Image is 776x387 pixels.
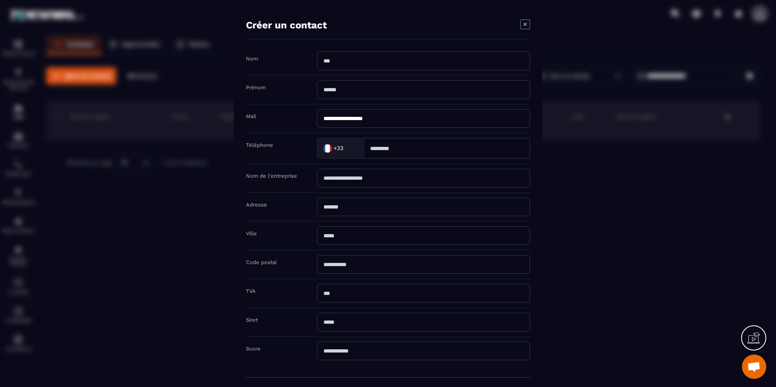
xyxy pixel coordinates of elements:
[246,288,256,294] label: TVA
[319,140,336,156] img: Country Flag
[246,202,267,208] label: Adresse
[246,346,261,352] label: Score
[246,142,273,148] label: Téléphone
[246,173,297,179] label: Nom de l'entreprise
[246,113,256,119] label: Mail
[334,144,343,152] span: +33
[317,138,364,159] div: Search for option
[246,19,327,31] h4: Créer un contact
[246,259,277,265] label: Code postal
[246,230,257,236] label: Ville
[246,317,258,323] label: Siret
[742,355,766,379] a: Ouvrir le chat
[345,142,355,154] input: Search for option
[246,84,266,90] label: Prénom
[246,56,258,62] label: Nom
